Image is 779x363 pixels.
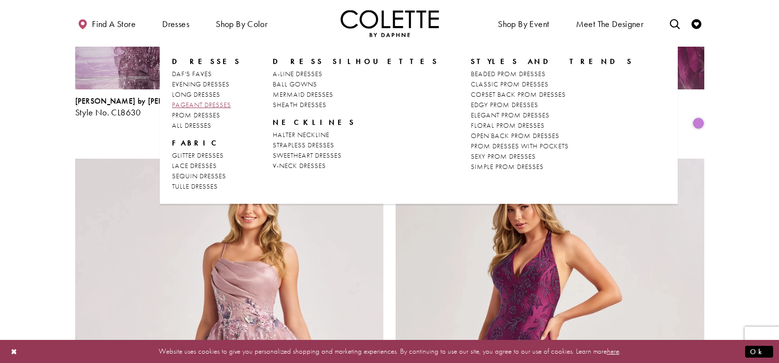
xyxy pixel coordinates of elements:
span: ELEGANT PROM DRESSES [471,111,549,119]
span: Style No. CL8630 [75,107,141,118]
span: LONG DRESSES [172,90,220,99]
span: STRAPLESS DRESSES [273,140,334,149]
span: Meet the designer [576,19,644,29]
a: Meet the designer [574,10,646,37]
span: FLORAL PROM DRESSES [471,121,545,130]
span: PROM DRESSES [172,111,220,119]
span: FABRIC [172,138,221,148]
span: SHEATH DRESSES [273,100,326,109]
a: GLITTER DRESSES [172,150,241,161]
span: STYLES AND TRENDS [471,56,634,66]
a: ALL DRESSES [172,120,241,131]
div: Colette by Daphne Style No. CL8630 [75,97,208,117]
span: OPEN BACK PROM DRESSES [471,131,559,140]
span: ALL DRESSES [172,121,211,130]
img: Colette by Daphne [341,10,439,37]
a: TULLE DRESSES [172,181,241,192]
span: Find a store [92,19,136,29]
a: PROM DRESSES [172,110,241,120]
span: CLASSIC PROM DRESSES [471,80,548,88]
a: BEADED PROM DRESSES [471,69,634,79]
a: DAF'S FAVES [172,69,241,79]
a: HALTER NECKLINE [273,130,438,140]
a: SWEETHEART DRESSES [273,150,438,161]
a: EDGY PROM DRESSES [471,100,634,110]
button: Close Dialog [6,343,23,360]
a: SHEATH DRESSES [273,100,438,110]
a: Find a store [75,10,138,37]
i: Orchid [692,117,704,129]
span: Shop by color [213,10,270,37]
span: FABRIC [172,138,241,148]
a: Check Wishlist [689,10,704,37]
span: SIMPLE PROM DRESSES [471,162,544,171]
a: CLASSIC PROM DRESSES [471,79,634,89]
a: Visit Home Page [341,10,439,37]
a: V-NECK DRESSES [273,161,438,171]
span: SWEETHEART DRESSES [273,151,342,160]
span: BEADED PROM DRESSES [471,69,546,78]
a: SEXY PROM DRESSES [471,151,634,162]
button: Submit Dialog [745,345,773,358]
span: CORSET BACK PROM DRESSES [471,90,566,99]
span: Shop by color [216,19,267,29]
span: DAF'S FAVES [172,69,212,78]
a: A-LINE DRESSES [273,69,438,79]
span: LACE DRESSES [172,161,217,170]
span: MERMAID DRESSES [273,90,333,99]
a: CORSET BACK PROM DRESSES [471,89,634,100]
a: LACE DRESSES [172,161,241,171]
a: PAGEANT DRESSES [172,100,241,110]
span: EVENING DRESSES [172,80,230,88]
span: [PERSON_NAME] by [PERSON_NAME] [75,96,208,106]
a: MERMAID DRESSES [273,89,438,100]
a: LONG DRESSES [172,89,241,100]
a: STRAPLESS DRESSES [273,140,438,150]
span: PAGEANT DRESSES [172,100,231,109]
a: SEQUIN DRESSES [172,171,241,181]
span: NECKLINES [273,117,438,127]
span: V-NECK DRESSES [273,161,326,170]
span: Dresses [172,56,241,66]
a: PROM DRESSES WITH POCKETS [471,141,634,151]
a: here [607,346,619,356]
span: Shop By Event [495,10,551,37]
span: PROM DRESSES WITH POCKETS [471,141,569,150]
span: NECKLINES [273,117,355,127]
a: ELEGANT PROM DRESSES [471,110,634,120]
a: FLORAL PROM DRESSES [471,120,634,131]
span: Dresses [162,19,189,29]
span: BALL GOWNS [273,80,317,88]
a: SIMPLE PROM DRESSES [471,162,634,172]
span: DRESS SILHOUETTES [273,56,438,66]
a: Toggle search [667,10,682,37]
span: SEQUIN DRESSES [172,171,226,180]
span: Shop By Event [498,19,549,29]
span: GLITTER DRESSES [172,151,224,160]
span: EDGY PROM DRESSES [471,100,538,109]
span: Dresses [160,10,192,37]
a: OPEN BACK PROM DRESSES [471,131,634,141]
span: HALTER NECKLINE [273,130,329,139]
a: EVENING DRESSES [172,79,241,89]
span: SEXY PROM DRESSES [471,152,536,161]
span: TULLE DRESSES [172,182,218,191]
p: Website uses cookies to give you personalized shopping and marketing experiences. By continuing t... [71,345,708,358]
span: A-LINE DRESSES [273,69,322,78]
a: BALL GOWNS [273,79,438,89]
